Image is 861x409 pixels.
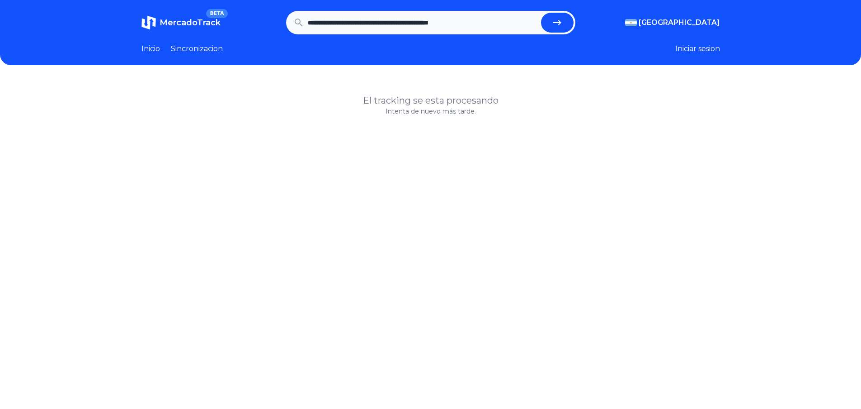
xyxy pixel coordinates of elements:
button: Iniciar sesion [675,43,720,54]
button: [GEOGRAPHIC_DATA] [625,17,720,28]
a: Sincronizacion [171,43,223,54]
a: MercadoTrackBETA [141,15,221,30]
img: MercadoTrack [141,15,156,30]
span: MercadoTrack [160,18,221,28]
a: Inicio [141,43,160,54]
span: [GEOGRAPHIC_DATA] [639,17,720,28]
p: Intenta de nuevo más tarde. [141,107,720,116]
img: Argentina [625,19,637,26]
span: BETA [206,9,227,18]
h1: El tracking se esta procesando [141,94,720,107]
